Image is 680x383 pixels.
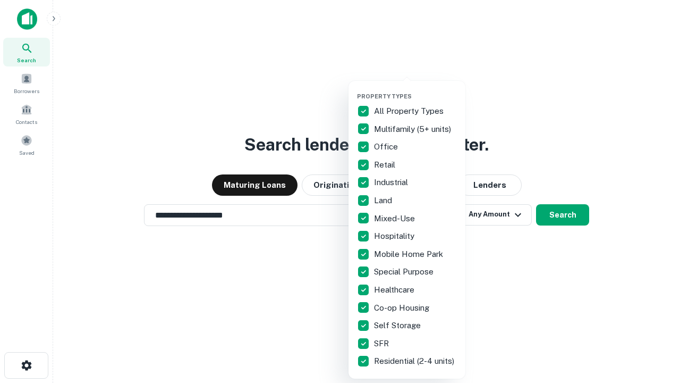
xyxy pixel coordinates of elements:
p: Mobile Home Park [374,248,445,261]
p: Special Purpose [374,265,436,278]
p: Office [374,140,400,153]
p: Residential (2-4 units) [374,355,456,368]
p: Healthcare [374,284,416,296]
p: SFR [374,337,391,350]
p: Multifamily (5+ units) [374,123,453,136]
p: Industrial [374,176,410,189]
p: Self Storage [374,319,423,332]
p: Land [374,194,394,207]
iframe: Chat Widget [627,298,680,349]
p: Mixed-Use [374,212,417,225]
p: Hospitality [374,230,416,243]
p: All Property Types [374,105,446,118]
p: Co-op Housing [374,302,431,314]
span: Property Types [357,93,412,99]
p: Retail [374,159,397,171]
